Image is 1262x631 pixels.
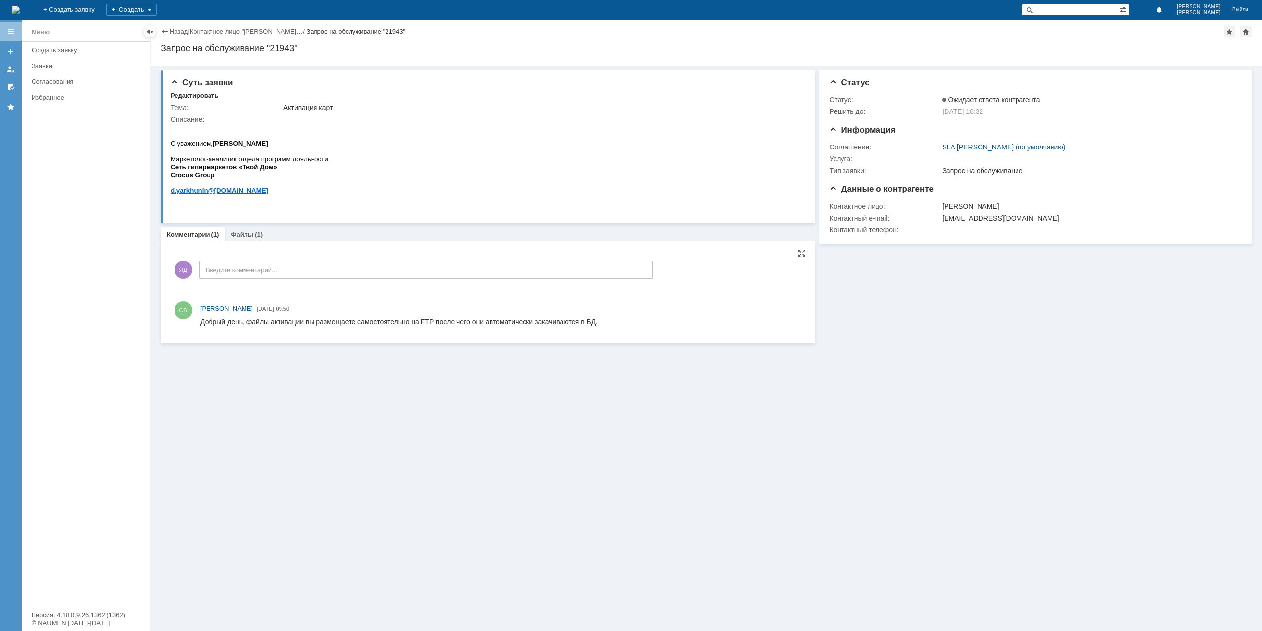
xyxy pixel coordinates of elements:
[12,6,20,14] a: Перейти на домашнюю страницу
[175,261,192,279] span: ЯД
[1177,10,1221,16] span: [PERSON_NAME]
[188,27,189,35] div: |
[171,115,801,123] div: Описание:
[28,74,148,89] a: Согласования
[32,62,144,70] div: Заявки
[37,64,98,71] span: @[DOMAIN_NAME]
[211,231,219,238] div: (1)
[32,620,140,626] div: © NAUMEN [DATE]-[DATE]
[829,167,940,175] div: Тип заявки:
[171,78,233,87] span: Суть заявки
[942,214,1236,222] div: [EMAIL_ADDRESS][DOMAIN_NAME]
[306,28,405,35] div: Запрос на обслуживание "21943"
[829,143,940,151] div: Соглашение:
[171,104,281,111] div: Тема:
[200,304,253,314] a: [PERSON_NAME]
[42,16,98,24] b: [PERSON_NAME]
[829,202,940,210] div: Контактное лицо:
[829,96,940,104] div: Статус:
[32,612,140,618] div: Версия: 4.18.0.9.26.1362 (1362)
[1224,26,1235,37] div: Добавить в избранное
[942,143,1065,151] a: SLA [PERSON_NAME] (по умолчанию)
[829,155,940,163] div: Услуга:
[942,96,1040,104] span: Ожидает ответа контрагента
[829,185,934,194] span: Данные о контрагенте
[1240,26,1252,37] div: Сделать домашней страницей
[798,249,806,257] div: На всю страницу
[255,231,263,238] div: (1)
[829,226,940,234] div: Контактный телефон:
[170,28,188,35] a: Назад
[3,43,19,59] a: Создать заявку
[231,231,253,238] a: Файлы
[276,306,290,312] span: 09:50
[200,305,253,312] span: [PERSON_NAME]
[106,4,157,16] div: Создать
[829,78,869,87] span: Статус
[32,78,144,85] div: Согласования
[32,26,50,38] div: Меню
[829,125,895,135] span: Информация
[171,92,218,100] div: Редактировать
[32,46,144,54] div: Создать заявку
[190,28,307,35] div: /
[942,108,983,115] span: [DATE] 18:32
[1177,4,1221,10] span: [PERSON_NAME]
[942,167,1236,175] div: Запрос на обслуживание
[829,214,940,222] div: Контактный e-mail:
[167,231,210,238] a: Комментарии
[1119,4,1129,14] span: Расширенный поиск
[829,108,940,115] div: Решить до:
[3,61,19,77] a: Мои заявки
[32,94,133,101] div: Избранное
[257,306,274,312] span: [DATE]
[28,42,148,58] a: Создать заявку
[190,28,303,35] a: Контактное лицо "[PERSON_NAME]…
[144,26,156,37] div: Скрыть меню
[161,43,1252,53] div: Запрос на обслуживание "21943"
[942,202,1236,210] div: [PERSON_NAME]
[28,58,148,74] a: Заявки
[12,6,20,14] img: logo
[3,79,19,95] a: Мои согласования
[283,104,799,111] div: Активация карт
